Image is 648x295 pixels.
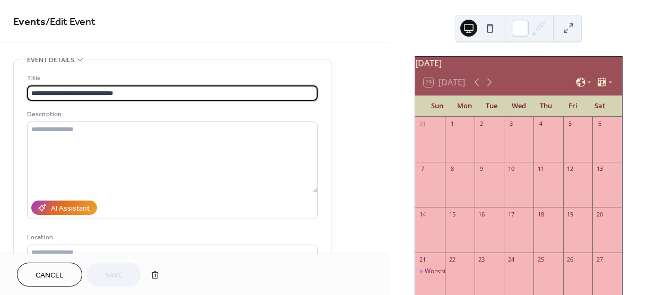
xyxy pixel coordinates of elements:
[418,256,426,264] div: 21
[566,256,574,264] div: 26
[559,96,586,117] div: Fri
[532,96,559,117] div: Thu
[27,109,316,120] div: Description
[537,210,545,218] div: 18
[27,232,316,243] div: Location
[13,12,46,32] a: Events
[537,165,545,173] div: 11
[566,165,574,173] div: 12
[507,256,515,264] div: 24
[596,210,603,218] div: 20
[425,267,568,276] div: Worship and Adult [DEMOGRAPHIC_DATA] Study
[586,96,614,117] div: Sat
[478,96,505,117] div: Tue
[448,210,456,218] div: 15
[448,165,456,173] div: 8
[537,120,545,128] div: 4
[418,210,426,218] div: 14
[451,96,478,117] div: Mon
[596,120,603,128] div: 6
[505,96,532,117] div: Wed
[448,256,456,264] div: 22
[478,120,486,128] div: 2
[596,256,603,264] div: 27
[478,256,486,264] div: 23
[415,57,622,70] div: [DATE]
[46,12,95,32] span: / Edit Event
[507,210,515,218] div: 17
[418,120,426,128] div: 31
[36,270,64,281] span: Cancel
[27,55,74,66] span: Event details
[478,165,486,173] div: 9
[17,263,82,287] button: Cancel
[415,267,445,276] div: Worship and Adult Bible Study
[507,120,515,128] div: 3
[424,96,451,117] div: Sun
[418,165,426,173] div: 7
[566,210,574,218] div: 19
[537,256,545,264] div: 25
[596,165,603,173] div: 13
[448,120,456,128] div: 1
[566,120,574,128] div: 5
[51,203,90,214] div: AI Assistant
[478,210,486,218] div: 16
[31,201,97,215] button: AI Assistant
[27,73,316,84] div: Title
[507,165,515,173] div: 10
